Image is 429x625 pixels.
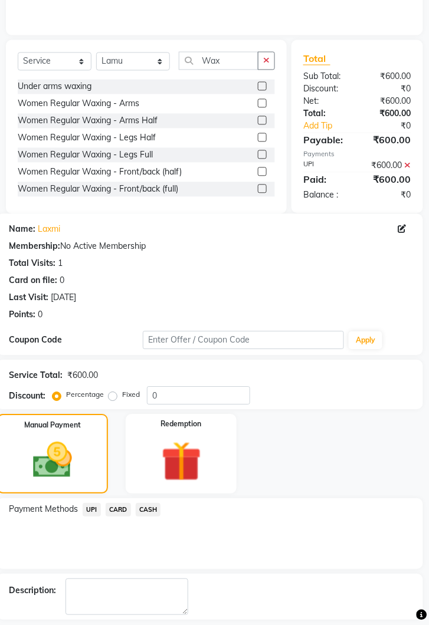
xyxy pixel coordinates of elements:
div: ₹0 [368,120,420,133]
div: Balance : [294,189,357,202]
div: ₹600.00 [358,108,420,120]
span: CARD [106,504,131,517]
div: 0 [60,275,64,287]
div: ₹600.00 [358,133,420,147]
label: Fixed [122,390,140,400]
label: Manual Payment [24,420,81,431]
div: Net: [294,96,357,108]
div: 0 [38,309,42,321]
div: Under arms waxing [18,81,91,93]
div: Women Regular Waxing - Legs Full [18,149,153,162]
div: Total: [294,108,357,120]
div: Payments [303,150,411,160]
div: Women Regular Waxing - Arms Half [18,115,158,127]
div: ₹0 [358,83,420,96]
div: Women Regular Waxing - Front/back (full) [18,183,178,196]
div: [DATE] [51,292,76,304]
span: CASH [136,504,161,517]
div: Description: [9,585,56,597]
div: Coupon Code [9,334,143,347]
div: 1 [58,258,63,270]
span: Total [303,53,330,65]
div: Women Regular Waxing - Front/back (half) [18,166,182,179]
div: Payable: [294,133,357,147]
div: ₹600.00 [358,71,420,83]
div: Service Total: [9,370,63,382]
span: Payment Methods [9,504,78,516]
div: Name: [9,223,35,236]
div: Women Regular Waxing - Legs Half [18,132,156,144]
a: Add Tip [294,120,368,133]
span: UPI [83,504,101,517]
div: Card on file: [9,275,57,287]
input: Search or Scan [179,52,258,70]
img: _cash.svg [21,438,84,483]
div: Last Visit: [9,292,48,304]
div: Women Regular Waxing - Arms [18,98,139,110]
input: Enter Offer / Coupon Code [143,331,344,350]
label: Redemption [161,419,202,430]
div: UPI [294,160,357,172]
div: Membership: [9,241,60,253]
a: Laxmi [38,223,60,236]
button: Apply [349,332,382,350]
div: Sub Total: [294,71,357,83]
div: ₹600.00 [358,96,420,108]
div: No Active Membership [9,241,411,253]
div: Paid: [294,173,357,187]
div: Points: [9,309,35,321]
div: ₹0 [358,189,420,202]
div: ₹600.00 [358,160,420,172]
label: Percentage [66,390,104,400]
img: _gift.svg [149,437,214,487]
div: ₹600.00 [358,173,420,187]
div: ₹600.00 [67,370,98,382]
div: Discount: [9,390,45,403]
div: Total Visits: [9,258,55,270]
div: Discount: [294,83,357,96]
